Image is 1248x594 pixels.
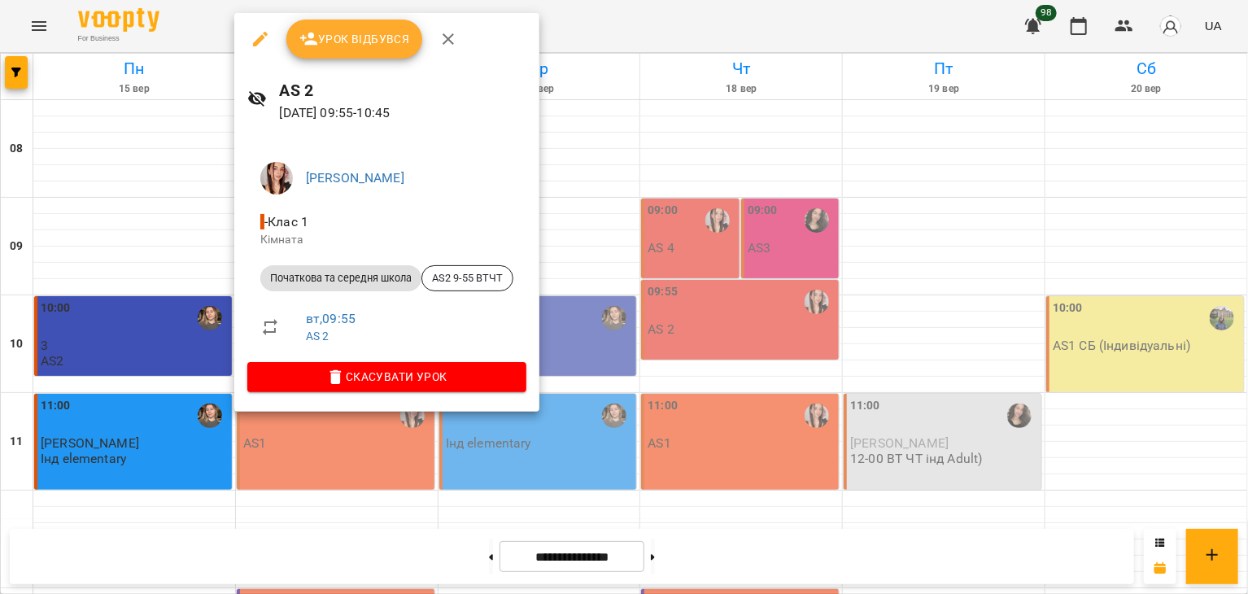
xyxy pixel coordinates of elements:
div: AS2 9-55 ВТЧТ [421,265,513,291]
span: Початкова та середня школа [260,271,421,286]
a: [PERSON_NAME] [306,170,404,186]
span: AS2 9-55 ВТЧТ [422,271,513,286]
a: вт , 09:55 [306,311,356,326]
img: 408334d7942e00963585fb6a373534d2.jpg [260,162,293,194]
p: [DATE] 09:55 - 10:45 [280,103,526,123]
a: AS 2 [306,330,329,343]
span: Урок відбувся [299,29,410,49]
p: Кімната [260,232,513,248]
button: Урок відбувся [286,20,423,59]
span: Скасувати Урок [260,367,513,387]
button: Скасувати Урок [247,362,526,391]
h6: AS 2 [280,78,526,103]
span: - Клас 1 [260,214,312,229]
